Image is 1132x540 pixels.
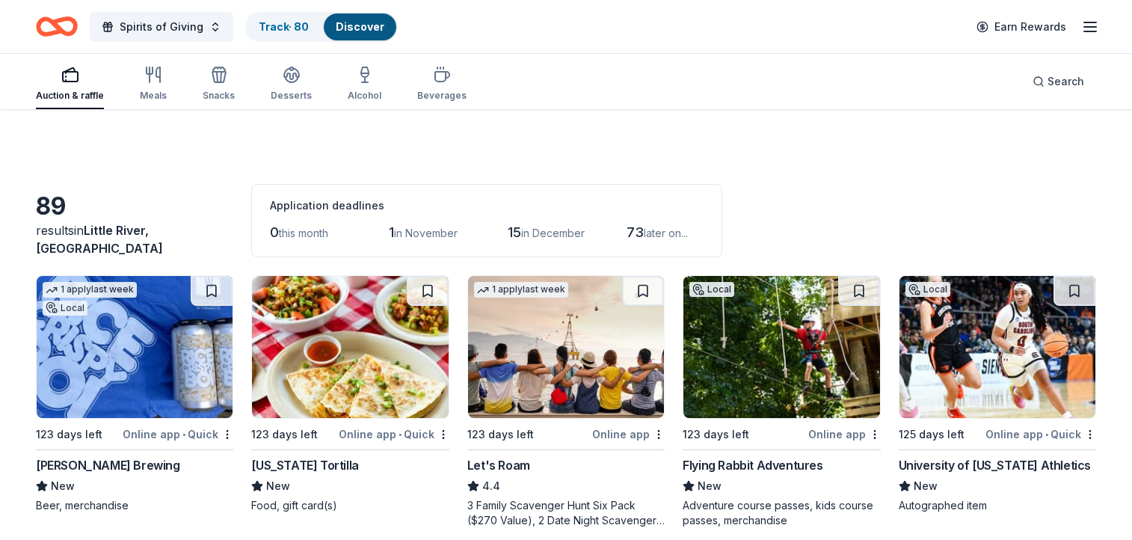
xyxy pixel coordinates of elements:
[417,60,467,109] button: Beverages
[259,20,309,33] a: Track· 80
[182,429,185,441] span: •
[336,20,384,33] a: Discover
[140,90,167,102] div: Meals
[36,9,78,44] a: Home
[279,227,328,239] span: this month
[252,276,448,418] img: Image for California Tortilla
[508,224,521,240] span: 15
[698,477,722,495] span: New
[899,426,965,444] div: 125 days left
[808,425,881,444] div: Online app
[120,18,203,36] span: Spirits of Giving
[468,276,664,418] img: Image for Let's Roam
[36,275,233,513] a: Image for Westbrook Brewing1 applylast weekLocal123 days leftOnline app•Quick[PERSON_NAME] Brewin...
[482,477,500,495] span: 4.4
[592,425,665,444] div: Online app
[251,275,449,513] a: Image for California Tortilla123 days leftOnline app•Quick[US_STATE] TortillaNewFood, gift card(s)
[245,12,398,42] button: Track· 80Discover
[467,498,665,528] div: 3 Family Scavenger Hunt Six Pack ($270 Value), 2 Date Night Scavenger Hunt Two Pack ($130 Value)
[43,301,87,316] div: Local
[683,275,880,528] a: Image for Flying Rabbit Adventures Local123 days leftOnline appFlying Rabbit AdventuresNewAdventu...
[899,276,1095,418] img: Image for University of South Carolina Athletics
[270,224,279,240] span: 0
[644,227,688,239] span: later on...
[36,456,180,474] div: [PERSON_NAME] Brewing
[521,227,585,239] span: in December
[251,498,449,513] div: Food, gift card(s)
[251,456,358,474] div: [US_STATE] Tortilla
[36,498,233,513] div: Beer, merchandise
[683,276,879,418] img: Image for Flying Rabbit Adventures
[899,456,1091,474] div: University of [US_STATE] Athletics
[474,282,568,298] div: 1 apply last week
[140,60,167,109] button: Meals
[417,90,467,102] div: Beverages
[348,90,381,102] div: Alcohol
[36,223,163,256] span: Little River, [GEOGRAPHIC_DATA]
[43,282,137,298] div: 1 apply last week
[683,498,880,528] div: Adventure course passes, kids course passes, merchandise
[968,13,1075,40] a: Earn Rewards
[251,426,318,444] div: 123 days left
[203,90,235,102] div: Snacks
[36,426,102,444] div: 123 days left
[683,426,749,444] div: 123 days left
[627,224,644,240] span: 73
[271,90,312,102] div: Desserts
[36,221,233,257] div: results
[1021,67,1096,96] button: Search
[985,425,1096,444] div: Online app Quick
[36,223,163,256] span: in
[899,275,1096,513] a: Image for University of South Carolina AthleticsLocal125 days leftOnline app•QuickUniversity of [...
[1048,73,1084,90] span: Search
[348,60,381,109] button: Alcohol
[36,60,104,109] button: Auction & raffle
[905,282,950,297] div: Local
[203,60,235,109] button: Snacks
[266,477,290,495] span: New
[467,275,665,528] a: Image for Let's Roam1 applylast week123 days leftOnline appLet's Roam4.43 Family Scavenger Hunt S...
[1045,429,1048,441] span: •
[51,477,75,495] span: New
[36,90,104,102] div: Auction & raffle
[914,477,938,495] span: New
[90,12,233,42] button: Spirits of Giving
[394,227,458,239] span: in November
[36,191,233,221] div: 89
[339,425,449,444] div: Online app Quick
[689,282,734,297] div: Local
[271,60,312,109] button: Desserts
[467,456,530,474] div: Let's Roam
[467,426,534,444] div: 123 days left
[37,276,233,418] img: Image for Westbrook Brewing
[899,498,1096,513] div: Autographed item
[270,197,704,215] div: Application deadlines
[389,224,394,240] span: 1
[683,456,822,474] div: Flying Rabbit Adventures
[399,429,402,441] span: •
[123,425,233,444] div: Online app Quick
